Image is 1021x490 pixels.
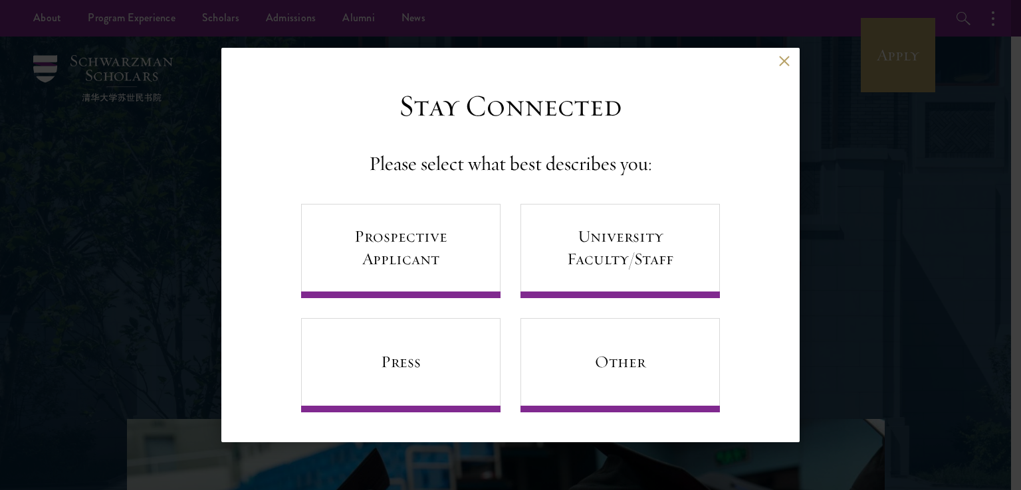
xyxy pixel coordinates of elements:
[369,151,652,177] h4: Please select what best describes you:
[520,204,720,298] a: University Faculty/Staff
[520,318,720,412] a: Other
[399,88,622,125] h3: Stay Connected
[301,318,501,412] a: Press
[301,204,501,298] a: Prospective Applicant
